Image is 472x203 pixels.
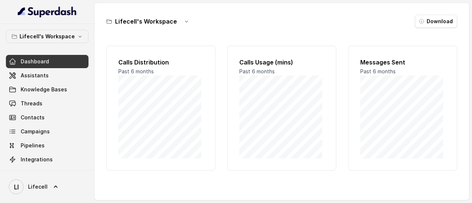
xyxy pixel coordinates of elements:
[360,58,445,67] h2: Messages Sent
[20,32,75,41] p: Lifecell's Workspace
[21,156,53,163] span: Integrations
[21,142,45,149] span: Pipelines
[21,114,45,121] span: Contacts
[18,6,77,18] img: light.svg
[6,139,88,152] a: Pipelines
[28,183,48,190] span: Lifecell
[115,17,177,26] h3: Lifecell's Workspace
[6,69,88,82] a: Assistants
[6,30,88,43] button: Lifecell's Workspace
[6,125,88,138] a: Campaigns
[6,153,88,166] a: Integrations
[6,111,88,124] a: Contacts
[21,58,49,65] span: Dashboard
[21,128,50,135] span: Campaigns
[14,183,19,191] text: LI
[118,68,154,74] span: Past 6 months
[6,176,88,197] a: Lifecell
[239,58,324,67] h2: Calls Usage (mins)
[239,68,275,74] span: Past 6 months
[21,100,42,107] span: Threads
[6,97,88,110] a: Threads
[360,68,396,74] span: Past 6 months
[21,86,67,93] span: Knowledge Bases
[6,55,88,68] a: Dashboard
[6,83,88,96] a: Knowledge Bases
[6,167,88,180] a: API Settings
[21,72,49,79] span: Assistants
[118,58,203,67] h2: Calls Distribution
[21,170,53,177] span: API Settings
[415,15,457,28] button: Download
